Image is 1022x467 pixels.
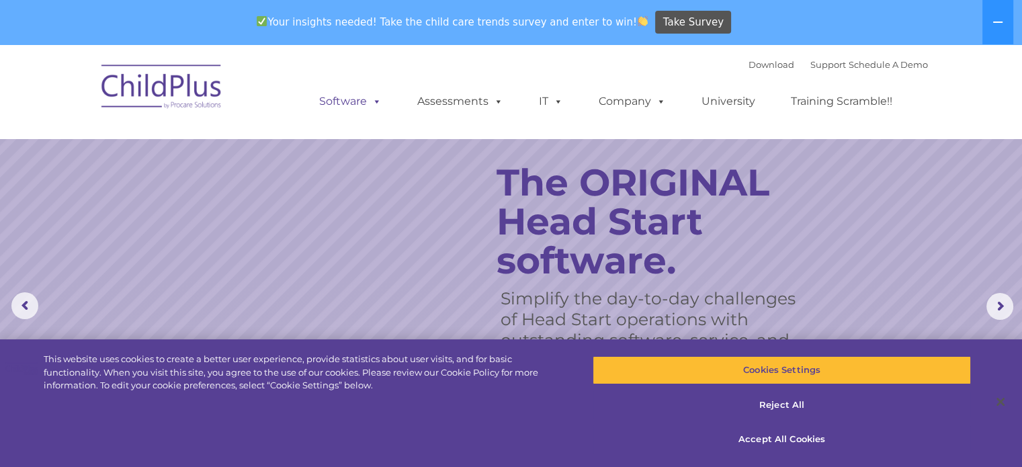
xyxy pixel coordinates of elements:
span: Your insights needed! Take the child care trends survey and enter to win! [251,9,654,35]
a: Training Scramble!! [777,88,906,115]
a: Support [810,59,846,70]
button: Reject All [593,391,971,419]
a: Company [585,88,679,115]
span: Last name [187,89,228,99]
a: IT [525,88,577,115]
span: Phone number [187,144,244,154]
img: ChildPlus by Procare Solutions [95,55,229,122]
img: 👏 [638,16,648,26]
div: This website uses cookies to create a better user experience, provide statistics about user visit... [44,353,562,392]
a: Schedule A Demo [849,59,928,70]
a: Download [749,59,794,70]
a: Assessments [404,88,517,115]
font: | [749,59,928,70]
button: Cookies Settings [593,356,971,384]
rs-layer: Simplify the day-to-day challenges of Head Start operations with outstanding software, service, a... [501,288,800,372]
button: Accept All Cookies [593,425,971,454]
button: Close [986,387,1015,417]
a: University [688,88,769,115]
img: ✅ [257,16,267,26]
a: Take Survey [655,11,731,34]
span: Take Survey [663,11,724,34]
a: Software [306,88,395,115]
rs-layer: The ORIGINAL Head Start software. [497,163,816,280]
